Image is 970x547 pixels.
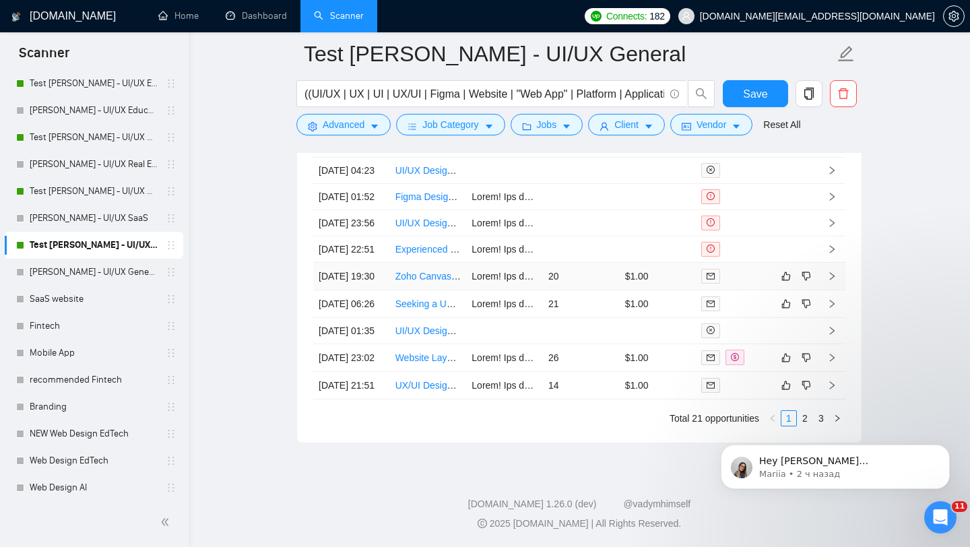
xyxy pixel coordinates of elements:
[814,411,829,426] a: 3
[682,11,691,21] span: user
[707,272,715,280] span: mail
[781,352,791,363] span: like
[829,410,845,426] button: right
[778,268,794,284] button: like
[82,405,117,432] span: disappointed reaction
[778,296,794,312] button: like
[707,354,715,362] span: mail
[478,519,487,528] span: copyright
[827,271,837,281] span: right
[797,410,813,426] li: 2
[707,326,715,334] span: close-circle
[765,410,781,426] li: Previous Page
[944,11,964,22] span: setting
[778,350,794,366] button: like
[30,474,158,501] a: Web Design AI
[798,296,814,312] button: dislike
[802,380,811,391] span: dislike
[422,117,478,132] span: Job Category
[798,350,814,366] button: dislike
[30,124,158,151] a: Test [PERSON_NAME] - UI/UX Real Estate
[781,271,791,282] span: like
[158,10,199,22] a: homeHome
[707,192,715,200] span: exclamation-circle
[30,447,158,474] a: Web Design EdTech
[390,210,467,236] td: UI/UX Designer Needed for Figma Mockup of Flutter App
[395,271,816,282] a: Zoho Canvas Design Expert Needed to Create Custom Zoho CRM Layouts (Zoho One Environment)
[199,517,959,531] div: 2025 [DOMAIN_NAME] | All Rights Reserved.
[562,121,571,131] span: caret-down
[166,401,176,412] span: holder
[606,9,647,24] span: Connects:
[952,501,967,512] span: 11
[600,121,609,131] span: user
[682,121,691,131] span: idcard
[390,344,467,372] td: Website Layout Redesign Needed
[313,344,390,372] td: [DATE] 23:02
[395,191,594,202] a: Figma Designer Needed for Rx Website Project
[707,245,715,253] span: exclamation-circle
[226,10,287,22] a: dashboardDashboard
[30,151,158,178] a: [PERSON_NAME] - UI/UX Real Estate
[304,86,664,102] input: Search Freelance Jobs...
[798,411,812,426] a: 2
[827,299,837,309] span: right
[30,205,158,232] a: [PERSON_NAME] - UI/UX SaaS
[395,325,674,336] a: UI/UX Designer Needed for Cleaning Service Mobile and Web App
[390,236,467,263] td: Experienced UI/UX Designer Needed for a Full App Redesign
[313,290,390,318] td: [DATE] 06:26
[125,405,144,432] span: 😐
[211,5,236,31] button: Развернуть окно
[396,114,505,135] button: barsJob Categorycaret-down
[314,10,364,22] a: searchScanner
[781,411,796,426] a: 1
[707,166,715,174] span: close-circle
[731,353,739,361] span: dollar
[30,393,158,420] a: Branding
[620,372,697,399] td: $1.00
[313,236,390,263] td: [DATE] 22:51
[827,381,837,390] span: right
[11,6,21,28] img: logo
[308,121,317,131] span: setting
[620,263,697,290] td: $1.00
[798,268,814,284] button: dislike
[166,348,176,358] span: holder
[166,240,176,251] span: holder
[781,410,797,426] li: 1
[390,184,467,210] td: Figma Designer Needed for Rx Website Project
[166,105,176,116] span: holder
[831,88,856,100] span: delete
[117,405,152,432] span: neutral face reaction
[390,158,467,184] td: UI/UX Designer for App
[313,318,390,344] td: [DATE] 01:35
[537,117,557,132] span: Jobs
[30,340,158,366] a: Mobile App
[166,132,176,143] span: holder
[484,121,494,131] span: caret-down
[313,184,390,210] td: [DATE] 01:52
[30,366,158,393] a: recommended Fintech
[827,245,837,254] span: right
[90,405,109,432] span: 😞
[30,420,158,447] a: NEW Web Design EdTech
[829,410,845,426] li: Next Page
[670,90,679,98] span: info-circle
[296,114,391,135] button: settingAdvancedcaret-down
[707,300,715,308] span: mail
[543,344,620,372] td: 26
[313,210,390,236] td: [DATE] 23:56
[620,290,697,318] td: $1.00
[166,159,176,170] span: holder
[701,416,970,511] iframe: Intercom notifications сообщение
[813,410,829,426] li: 3
[827,192,837,201] span: right
[743,86,767,102] span: Save
[588,114,665,135] button: userClientcaret-down
[166,455,176,466] span: holder
[30,97,158,124] a: [PERSON_NAME] - UI/UX Education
